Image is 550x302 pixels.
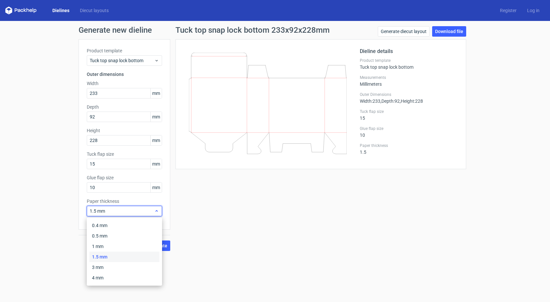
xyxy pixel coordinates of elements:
div: 0.5 mm [89,231,159,241]
label: Tuck flap size [360,109,458,114]
span: , Depth : 92 [380,98,400,104]
label: Height [87,127,162,134]
div: 1.5 mm [89,252,159,262]
h3: Outer dimensions [87,71,162,78]
a: Dielines [47,7,75,14]
label: Product template [360,58,458,63]
span: Tuck top snap lock bottom [90,57,154,64]
label: Depth [87,104,162,110]
a: Register [495,7,522,14]
a: Download file [432,26,466,37]
div: 3 mm [89,262,159,273]
span: mm [150,183,162,192]
label: Tuck flap size [87,151,162,157]
h2: Dieline details [360,47,458,55]
div: 4 mm [89,273,159,283]
div: 1 mm [89,241,159,252]
div: Tuck top snap lock bottom [360,58,458,70]
label: Paper thickness [87,198,162,204]
a: Log in [522,7,545,14]
a: Diecut layouts [75,7,114,14]
span: mm [150,88,162,98]
span: mm [150,159,162,169]
span: , Height : 228 [400,98,423,104]
label: Glue flap size [87,174,162,181]
label: Measurements [360,75,458,80]
a: Generate diecut layout [378,26,430,37]
div: 1.5 [360,143,458,155]
h1: Generate new dieline [79,26,471,34]
span: mm [150,135,162,145]
label: Paper thickness [360,143,458,148]
label: Glue flap size [360,126,458,131]
div: 10 [360,126,458,138]
label: Outer Dimensions [360,92,458,97]
label: Product template [87,47,162,54]
label: Width [87,80,162,87]
div: 0.4 mm [89,220,159,231]
span: mm [150,112,162,122]
div: 15 [360,109,458,121]
span: Width : 233 [360,98,380,104]
span: 1.5 mm [90,208,154,214]
div: Millimeters [360,75,458,87]
h1: Tuck top snap lock bottom 233x92x228mm [175,26,330,34]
